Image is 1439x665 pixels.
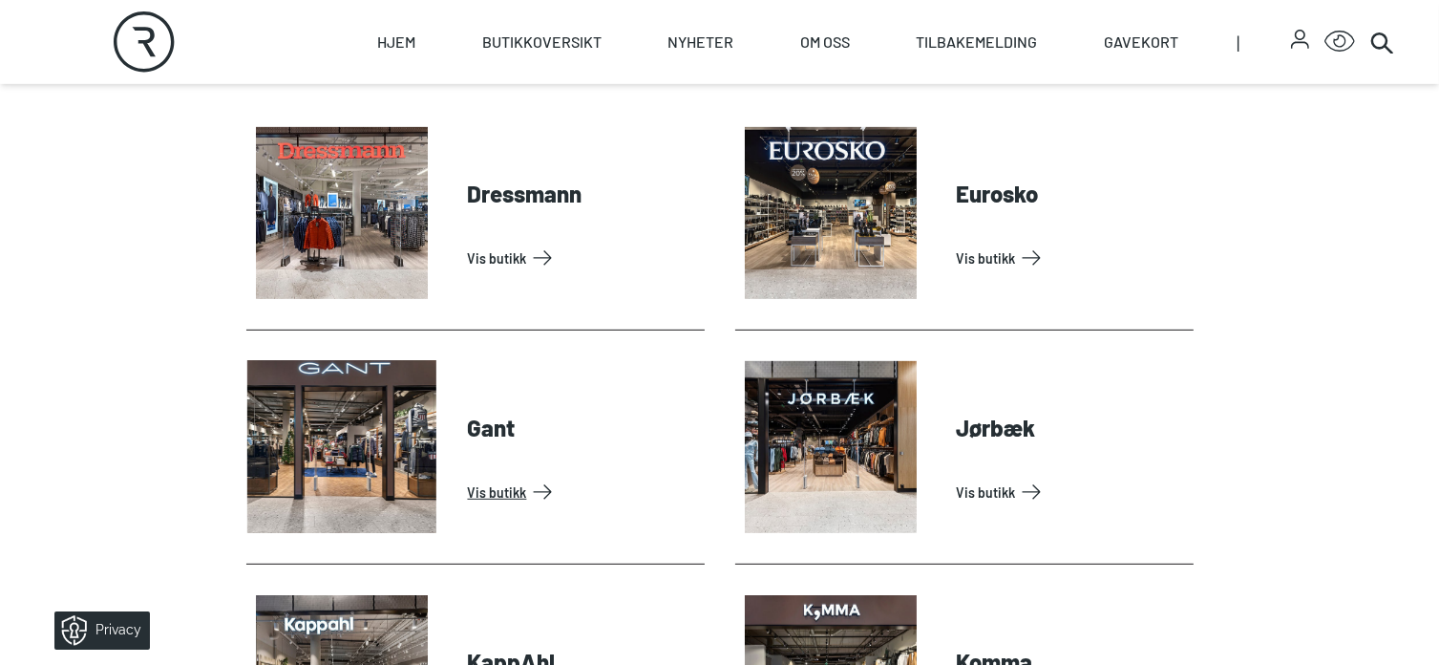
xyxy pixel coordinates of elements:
[19,605,175,655] iframe: Manage Preferences
[468,477,697,507] a: Vis Butikk: Gant
[957,477,1186,507] a: Vis Butikk: Jørbæk
[1324,27,1355,57] button: Open Accessibility Menu
[468,243,697,273] a: Vis Butikk: Dressmann
[957,243,1186,273] a: Vis Butikk: Eurosko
